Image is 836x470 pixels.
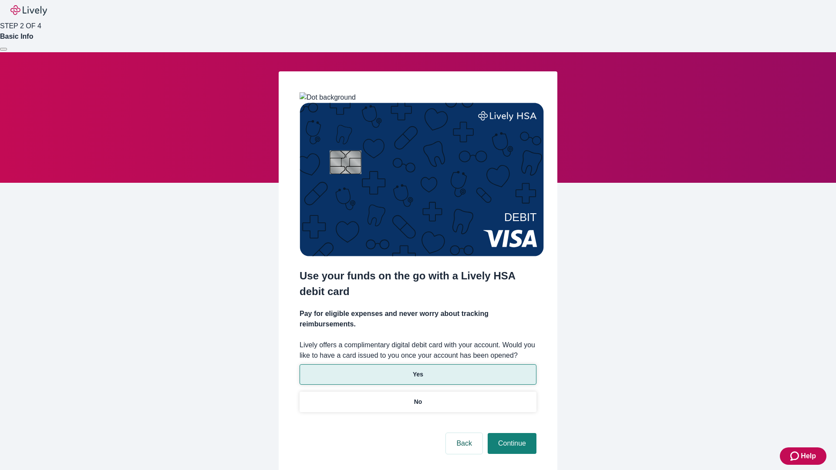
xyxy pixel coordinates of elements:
[300,340,536,361] label: Lively offers a complimentary digital debit card with your account. Would you like to have a card...
[780,447,826,465] button: Zendesk support iconHelp
[446,433,482,454] button: Back
[413,370,423,379] p: Yes
[10,5,47,16] img: Lively
[300,392,536,412] button: No
[300,103,544,256] img: Debit card
[414,397,422,406] p: No
[488,433,536,454] button: Continue
[300,92,356,103] img: Dot background
[300,268,536,299] h2: Use your funds on the go with a Lively HSA debit card
[790,451,801,461] svg: Zendesk support icon
[300,364,536,385] button: Yes
[801,451,816,461] span: Help
[300,309,536,329] h4: Pay for eligible expenses and never worry about tracking reimbursements.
